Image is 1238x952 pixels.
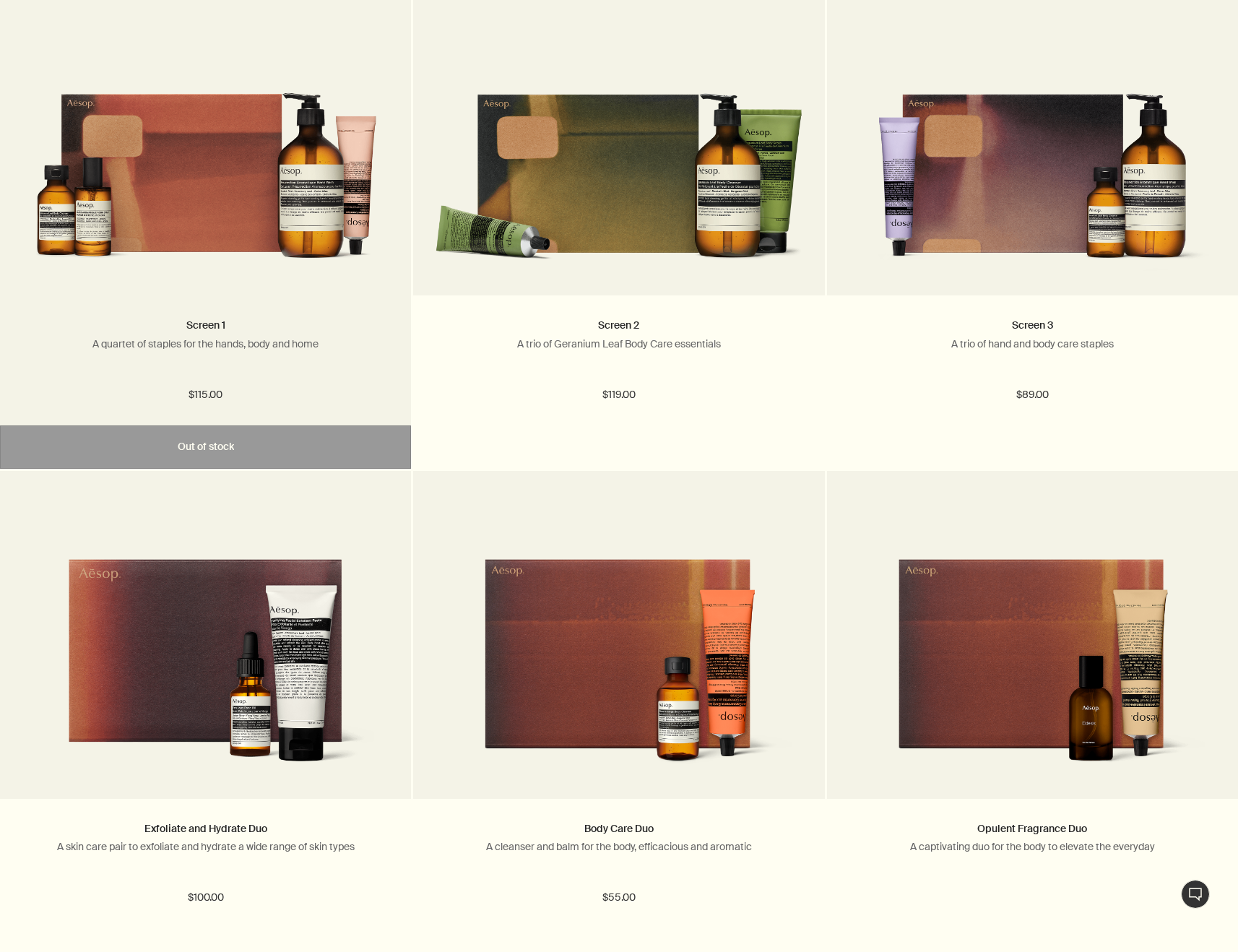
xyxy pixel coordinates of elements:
a: Geranium Leaf Body Care formulations alongside a recycled cardboard gift box. [413,7,824,295]
img: Geranium Leaf Body Care formulations alongside a recycled cardboard gift box. [435,51,802,274]
p: A quartet of staples for the hands, body and home [22,337,389,350]
span: $89.00 [1016,386,1049,404]
img: orange abstract patterned box with four Aesop products in the foreground [22,51,389,274]
span: $119.00 [602,386,636,404]
img: Three hand and body care formulations alongside a recycled cardboard gift box. [849,51,1216,274]
p: A cleanser and balm for the body, efficacious and aromatic [435,840,802,853]
p: A trio of Geranium Leaf Body Care essentials [435,337,802,350]
p: A captivating duo for the body to elevate the everyday [849,840,1216,853]
a: Exfoliate and Hydrate Duo [144,822,267,835]
a: Three hand and body care formulations alongside a recycled cardboard gift box. [827,7,1238,295]
span: $55.00 [602,889,636,906]
span: $115.00 [189,386,222,404]
img: A fragrance and body balm alongside a recycled-cardboard gift box. [849,553,1216,776]
a: A fragrance and body balm alongside a recycled-cardboard gift box. [827,510,1238,799]
a: Screen 1 [186,319,225,332]
a: Screen 3 [1012,319,1053,332]
span: $100.00 [188,889,224,906]
a: A body cleanser and balm alongside a recycled cardboard gift box. [413,510,824,799]
a: Opulent Fragrance Duo [977,822,1087,835]
img: A facial exfoliant and oil alongside a recycled cardboard gift box. [22,553,389,776]
img: A body cleanser and balm alongside a recycled cardboard gift box. [435,553,802,776]
a: Body Care Duo [584,822,654,835]
p: A trio of hand and body care staples [849,337,1216,350]
p: A skin care pair to exfoliate and hydrate a wide range of skin types [22,840,389,853]
button: Live Assistance [1181,880,1210,909]
a: Screen 2 [598,319,639,332]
